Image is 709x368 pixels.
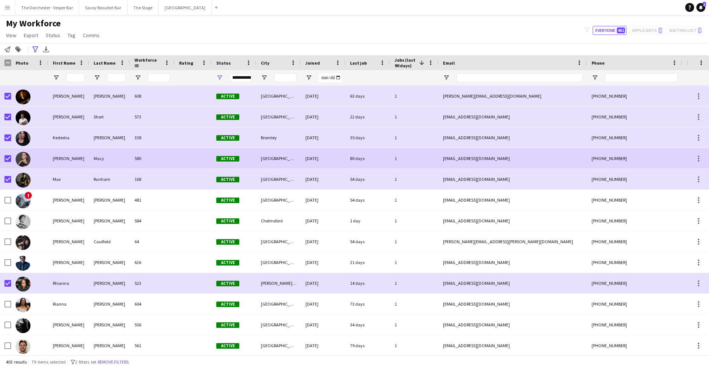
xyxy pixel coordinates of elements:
[395,57,416,68] span: Jobs (last 90 days)
[130,86,175,106] div: 608
[216,260,239,266] span: Active
[346,294,390,314] div: 73 days
[587,190,682,210] div: [PHONE_NUMBER]
[587,315,682,335] div: [PHONE_NUMBER]
[80,30,103,40] a: Comms
[216,156,239,162] span: Active
[256,127,301,148] div: Bromley
[6,32,16,39] span: View
[130,169,175,189] div: 168
[216,239,239,245] span: Active
[16,60,28,66] span: Photo
[216,302,239,307] span: Active
[587,107,682,127] div: [PHONE_NUMBER]
[48,190,89,210] div: [PERSON_NAME]
[274,73,297,82] input: City Filter Input
[346,273,390,293] div: 14 days
[301,211,346,231] div: [DATE]
[216,135,239,141] span: Active
[256,169,301,189] div: [GEOGRAPHIC_DATA]
[301,231,346,252] div: [DATE]
[346,335,390,356] div: 79 days
[216,94,239,99] span: Active
[48,86,89,106] div: [PERSON_NAME]
[587,127,682,148] div: [PHONE_NUMBER]
[256,211,301,231] div: Chelmsford
[390,211,438,231] div: 1
[94,60,116,66] span: Last Name
[16,318,30,333] img: Rory Hudson
[216,198,239,203] span: Active
[390,86,438,106] div: 1
[135,57,161,68] span: Workforce ID
[390,127,438,148] div: 1
[390,107,438,127] div: 1
[43,30,63,40] a: Status
[438,169,587,189] div: [EMAIL_ADDRESS][DOMAIN_NAME]
[89,315,130,335] div: [PERSON_NAME]
[593,26,627,35] button: Everyone461
[256,231,301,252] div: [GEOGRAPHIC_DATA]
[256,148,301,169] div: [GEOGRAPHIC_DATA]
[301,252,346,273] div: [DATE]
[319,73,341,82] input: Joined Filter Input
[605,73,678,82] input: Phone Filter Input
[32,359,66,365] span: 79 items selected
[587,169,682,189] div: [PHONE_NUMBER]
[135,74,141,81] button: Open Filter Menu
[256,107,301,127] div: [GEOGRAPHIC_DATA]
[592,60,605,66] span: Phone
[301,148,346,169] div: [DATE]
[301,86,346,106] div: [DATE]
[130,273,175,293] div: 523
[89,190,130,210] div: [PERSON_NAME]
[48,294,89,314] div: Rianna
[301,169,346,189] div: [DATE]
[438,211,587,231] div: [EMAIL_ADDRESS][DOMAIN_NAME]
[216,218,239,224] span: Active
[16,131,30,146] img: Kedesha Charles
[130,127,175,148] div: 338
[346,169,390,189] div: 54 days
[89,169,130,189] div: Runham
[21,30,41,40] a: Export
[216,60,231,66] span: Status
[96,358,130,366] button: Remove filters
[346,86,390,106] div: 63 days
[696,3,705,12] a: 1
[75,359,96,365] span: 2 filters set
[390,294,438,314] div: 1
[16,89,30,104] img: Joe Herbert
[3,45,12,54] app-action-btn: Notify workforce
[48,107,89,127] div: [PERSON_NAME]
[25,192,32,199] span: !
[438,315,587,335] div: [EMAIL_ADDRESS][DOMAIN_NAME]
[107,73,126,82] input: Last Name Filter Input
[89,148,130,169] div: Macy
[16,193,30,208] img: Michael Davies
[346,190,390,210] div: 54 days
[438,107,587,127] div: [EMAIL_ADDRESS][DOMAIN_NAME]
[83,32,100,39] span: Comms
[301,315,346,335] div: [DATE]
[438,231,587,252] div: [PERSON_NAME][EMAIL_ADDRESS][PERSON_NAME][DOMAIN_NAME]
[587,335,682,356] div: [PHONE_NUMBER]
[301,294,346,314] div: [DATE]
[48,252,89,273] div: [PERSON_NAME]
[438,190,587,210] div: [EMAIL_ADDRESS][DOMAIN_NAME]
[346,315,390,335] div: 34 days
[130,294,175,314] div: 604
[301,190,346,210] div: [DATE]
[48,211,89,231] div: [PERSON_NAME]
[48,169,89,189] div: Max
[438,86,587,106] div: [PERSON_NAME][EMAIL_ADDRESS][DOMAIN_NAME]
[159,0,212,15] button: [GEOGRAPHIC_DATA]
[127,0,159,15] button: The Stage
[261,60,269,66] span: City
[256,335,301,356] div: [GEOGRAPHIC_DATA]
[89,107,130,127] div: Short
[587,211,682,231] div: [PHONE_NUMBER]
[216,281,239,286] span: Active
[587,273,682,293] div: [PHONE_NUMBER]
[46,32,60,39] span: Status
